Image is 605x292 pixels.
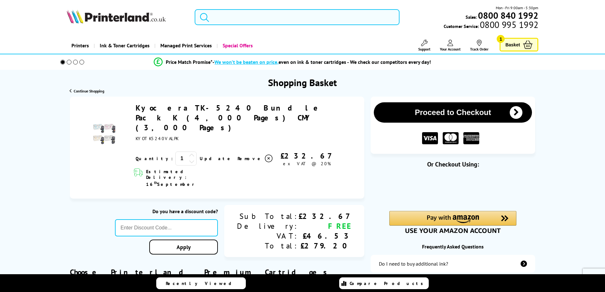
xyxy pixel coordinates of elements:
div: Delivery: [237,221,299,231]
div: Sub Total: [237,211,299,221]
span: Ink & Toner Cartridges [100,37,150,54]
div: FREE [299,221,352,231]
span: KYOTK5240VALPK [136,136,178,141]
a: Apply [149,240,218,255]
span: Quantity: [136,156,173,161]
span: Continue Shopping [74,89,104,93]
a: Ink & Toner Cartridges [94,37,154,54]
span: Mon - Fri 9:00am - 5:30pm [496,5,538,11]
sup: th [154,180,157,185]
a: Support [418,40,430,51]
a: Track Order [470,40,488,51]
a: Delete item from your basket [238,154,273,163]
span: Compare Products [350,281,427,286]
img: VISA [422,132,438,145]
input: Enter Discount Code... [115,219,218,236]
div: Do you have a discount code? [115,208,218,214]
div: Amazon Pay - Use your Amazon account [389,211,516,233]
img: Kyocera TK-5240 Bundle Pack K (4,000 Pages) CMY (3,000 Pages) [93,123,115,145]
div: £46.53 [299,231,352,241]
a: Kyocera TK-5240 Bundle Pack K (4,000 Pages) CMY (3,000 Pages) [136,103,324,132]
a: Basket 1 [500,38,538,51]
div: Or Checkout Using: [371,160,535,168]
span: Customer Service: [444,22,538,29]
a: additional-ink [371,255,535,273]
a: 0800 840 1992 [477,12,538,18]
div: £232.67 [299,211,352,221]
li: modal_Promise [52,57,534,68]
span: Price Match Promise* [166,59,212,65]
div: £232.67 [273,151,340,161]
b: 0800 840 1992 [478,10,538,21]
div: - even on ink & toner cartridges - We check our competitors every day! [212,59,431,65]
h1: Shopping Basket [268,76,337,89]
a: Recently Viewed [156,277,246,289]
span: Basket [505,40,520,49]
a: Update [200,156,232,161]
div: VAT: [237,231,299,241]
span: Support [418,47,430,51]
span: We won’t be beaten on price, [214,59,279,65]
img: American Express [463,132,479,145]
span: Estimated Delivery: 16 September [146,169,225,187]
span: Sales: [466,14,477,20]
a: Managed Print Services [154,37,217,54]
a: Your Account [440,40,460,51]
a: Printerland Logo [67,10,187,25]
div: Do I need to buy additional ink? [379,261,448,267]
iframe: PayPal [389,179,516,193]
span: Recently Viewed [166,281,238,286]
img: MASTER CARD [443,132,459,145]
div: £279.20 [299,241,352,251]
span: ex VAT @ 20% [283,161,331,166]
span: 1 [497,35,505,43]
span: 0800 995 1992 [479,22,538,28]
div: Frequently Asked Questions [371,243,535,250]
div: Total: [237,241,299,251]
button: Proceed to Checkout [374,102,532,123]
a: Special Offers [217,37,258,54]
a: Continue Shopping [70,89,104,93]
span: Your Account [440,47,460,51]
a: Compare Products [339,277,429,289]
span: Remove [238,156,263,161]
img: Printerland Logo [67,10,166,24]
a: Printers [67,37,94,54]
